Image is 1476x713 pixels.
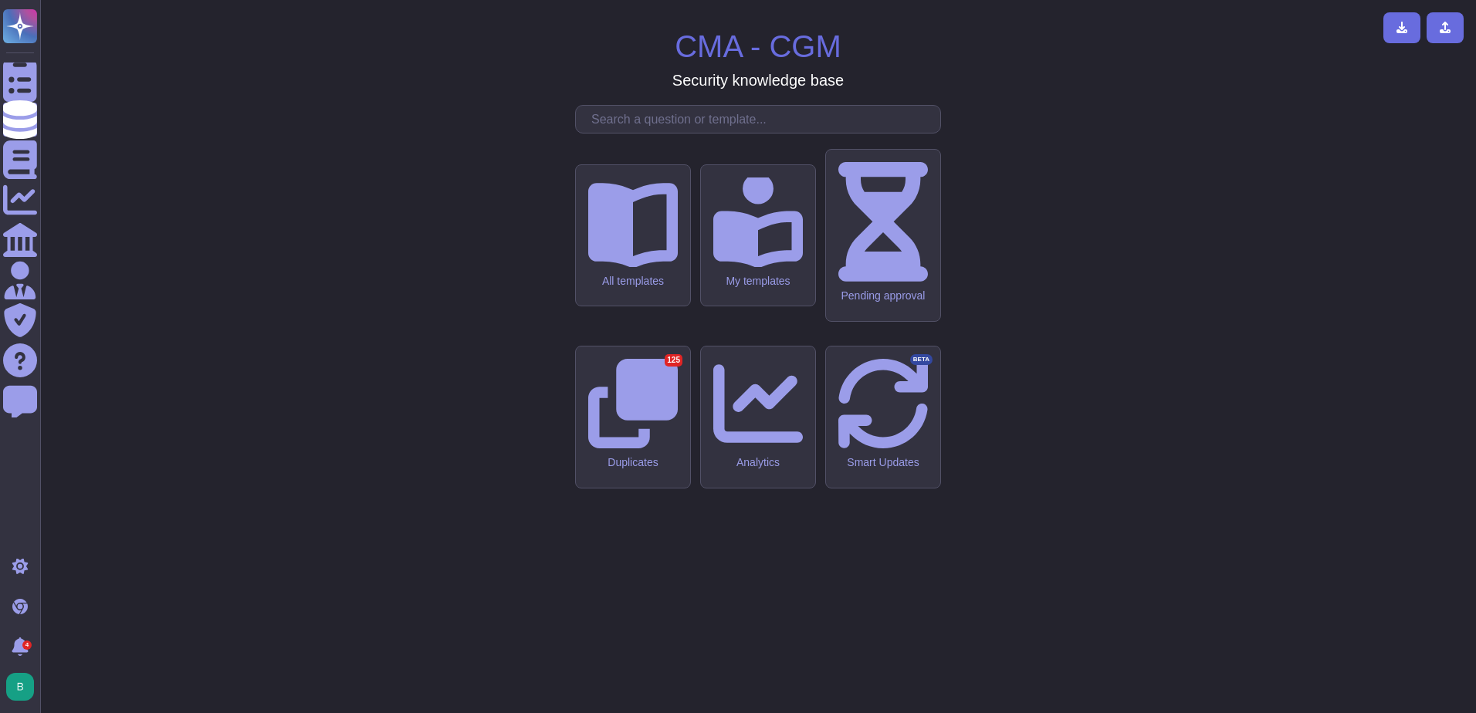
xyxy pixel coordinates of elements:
div: All templates [588,275,678,288]
h1: CMA - CGM [675,28,841,65]
div: BETA [910,354,933,365]
input: Search a question or template... [584,106,940,133]
div: 125 [665,354,682,367]
div: My templates [713,275,803,288]
div: Smart Updates [838,456,928,469]
div: Duplicates [588,456,678,469]
div: 4 [22,640,32,650]
div: Analytics [713,456,803,469]
h3: Security knowledge base [672,71,844,90]
button: user [3,670,45,704]
div: Pending approval [838,289,928,302]
img: user [6,673,34,701]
